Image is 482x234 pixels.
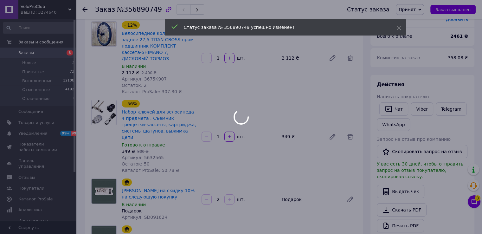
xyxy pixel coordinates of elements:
span: Действия [377,81,404,88]
span: 4192 [65,87,74,93]
button: Чат [379,102,408,116]
span: Каталог ProSale [18,196,53,202]
button: Скопировать запрос на отзыв [377,145,467,158]
div: Подарок [122,208,196,214]
div: Вернуться назад [82,6,87,13]
span: Комиссия за заказ [377,55,420,60]
a: Велосипедное колесо в сборе заднее 27,5 TITAN СROSS пром подшипник КОМПЛЕКТ кассета-SHIMANO 7, ДИ... [122,31,194,61]
span: Артикул: SD09162Ч [122,215,167,220]
span: 99+ [71,131,81,136]
div: 2 112 ₴ [279,54,324,62]
span: Удалить [344,130,357,143]
span: Заказы [18,50,34,56]
span: Остаток: 50 [122,161,150,166]
span: 73 [70,69,74,75]
span: 2 112 ₴ [122,70,139,75]
span: Инструменты вебмастера и SEO [18,218,59,229]
span: Покупатели [18,185,44,191]
span: Сообщения [18,109,43,114]
img: Набор ключей для велосипеда 4 предмета : Съемник трещетки-кассеты, картриджа, системы шатунов, вы... [92,100,116,125]
span: Всего к оплате [377,34,412,39]
input: Поиск [3,22,75,34]
span: Каталог ProSale: 50.78 ₴ [122,168,179,173]
div: Статус заказа № 356890749 успешно изменен! [184,24,381,30]
img: Велосипедное колесо в сборе заднее 27,5 TITAN СROSS пром подшипник КОМПЛЕКТ кассета-SHIMANO 7, ДИ... [92,22,116,46]
span: Панель управления [18,158,59,169]
span: 349 ₴ [122,149,135,154]
span: Аналитика [18,207,42,213]
span: Принят [399,7,416,12]
span: №356890749 [117,6,162,13]
img: Купон на скидку 10% на следующую покупку [92,179,116,204]
div: шт. [235,55,245,61]
span: Артикул: 5632565 [122,155,164,160]
span: Принятые [22,69,44,75]
div: - 12% [122,21,140,29]
span: 3 [72,60,74,66]
span: Товары и услуги [18,120,54,126]
span: 800 ₴ [137,149,149,154]
span: Выполненные [22,78,53,84]
span: Написать покупателю [377,94,429,99]
span: 99+ [60,131,71,136]
span: Новые [22,60,36,66]
span: Отзывы [18,175,35,180]
span: 3 [475,195,480,201]
div: Подарок [279,195,341,204]
span: Добавить [446,17,468,22]
span: 2 400 ₴ [141,71,156,75]
span: Готово к отправке [122,142,165,147]
div: 349 ₴ [279,132,324,141]
a: Viber [411,102,433,116]
a: Набор ключей для велосипеда 4 предмета : Съемник трещетки-кассеты, картриджа, системы шатунов, вы... [122,109,196,140]
a: Редактировать [326,52,339,64]
span: Заказ [95,6,115,13]
span: Отмененные [22,87,50,93]
a: Скачать PDF [377,203,427,217]
span: Артикул: 3675K907 [122,76,167,81]
div: Статус заказа [347,6,389,13]
div: - 56% [122,100,140,107]
div: шт. [235,196,245,203]
span: В наличии [122,64,146,69]
span: В наличии [122,202,146,207]
a: Редактировать [344,193,357,206]
span: Заказ выполнен [435,7,471,12]
a: WhatsApp [377,118,410,131]
span: Уведомления [18,131,47,136]
span: 3 [67,50,73,55]
span: Показатели работы компании [18,141,59,153]
button: Выдать чек [377,185,424,198]
span: Каталог ProSale: 307.30 ₴ [122,89,182,94]
div: шт. [235,133,245,140]
span: 1 [72,96,74,101]
button: Заказ выполнен [430,5,476,14]
span: Запрос на отзыв про компанию [377,137,451,142]
a: Telegram [436,102,467,116]
a: Печать PDF [377,219,424,232]
span: У вас есть 30 дней, чтобы отправить запрос на отзыв покупателю, скопировав ссылку. [377,161,463,179]
a: [PERSON_NAME] на скидку 10% на следующую покупку [122,188,195,199]
span: 358.08 ₴ [448,55,468,60]
span: Оплаченные [22,96,49,101]
span: Удалить [344,52,357,64]
span: 12108 [63,78,74,84]
div: Ваш ID: 3274640 [21,10,76,15]
span: Остаток: 2 [122,83,147,88]
b: 2461 ₴ [450,34,468,39]
a: Редактировать [326,130,339,143]
span: Заказы и сообщения [18,39,63,45]
button: Чат с покупателем3 [468,195,480,208]
span: VeloProClub [21,4,68,10]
